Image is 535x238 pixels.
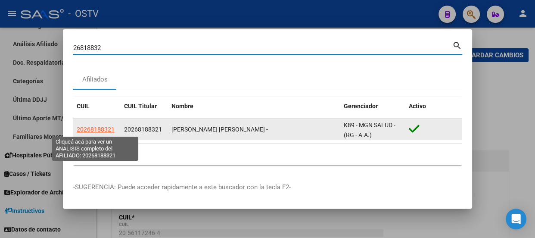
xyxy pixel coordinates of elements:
div: Open Intercom Messenger [506,209,526,229]
div: Afiliados [82,75,108,85]
span: CUIL Titular [124,103,157,110]
datatable-header-cell: CUIL [73,97,121,116]
span: CUIL [77,103,90,110]
p: -SUGERENCIA: Puede acceder rapidamente a este buscador con la tecla F2- [73,182,462,192]
span: Gerenciador [344,103,378,110]
mat-icon: search [452,40,462,50]
span: 20268188321 [77,126,115,133]
datatable-header-cell: Gerenciador [340,97,405,116]
span: Activo [409,103,426,110]
datatable-header-cell: CUIL Titular [121,97,168,116]
span: 20268188321 [124,126,162,133]
datatable-header-cell: Activo [405,97,462,116]
div: [PERSON_NAME] [PERSON_NAME] - [171,125,337,135]
span: Nombre [171,103,193,110]
span: K89 - MGN SALUD - (RG - A.A.) [344,122,395,138]
div: 1 total [73,144,462,165]
datatable-header-cell: Nombre [168,97,340,116]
